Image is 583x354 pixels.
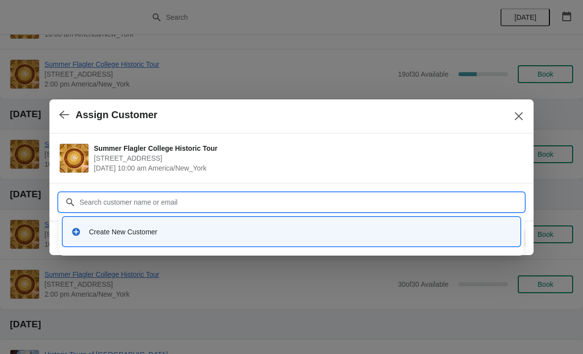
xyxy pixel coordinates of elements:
[94,143,519,153] span: Summer Flagler College Historic Tour
[510,107,528,125] button: Close
[94,153,519,163] span: [STREET_ADDRESS]
[76,109,158,121] h2: Assign Customer
[79,193,524,211] input: Search customer name or email
[94,163,519,173] span: [DATE] 10:00 am America/New_York
[89,227,512,237] div: Create New Customer
[60,144,88,173] img: Summer Flagler College Historic Tour | 74 King Street, St. Augustine, FL, USA | September 29 | 10...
